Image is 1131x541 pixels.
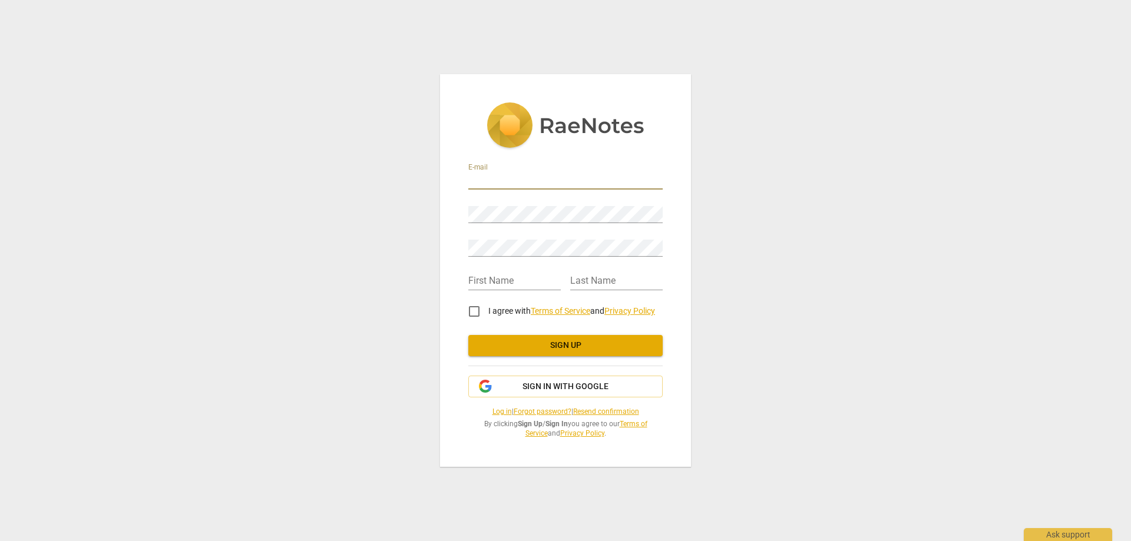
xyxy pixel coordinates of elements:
b: Sign Up [518,420,543,428]
a: Terms of Service [525,420,647,438]
a: Resend confirmation [573,407,639,416]
span: By clicking / you agree to our and . [468,419,663,439]
a: Forgot password? [514,407,571,416]
span: | | [468,407,663,417]
button: Sign in with Google [468,376,663,398]
b: Sign In [545,420,568,428]
label: E-mail [468,164,488,171]
a: Privacy Policy [560,429,604,437]
img: 5ac2273c67554f335776073100b6d88f.svg [487,102,644,151]
span: Sign in with Google [522,381,609,393]
button: Sign up [468,335,663,356]
span: Sign up [478,340,653,351]
a: Terms of Service [531,306,590,316]
div: Ask support [1024,528,1112,541]
a: Privacy Policy [604,306,655,316]
a: Log in [492,407,512,416]
span: I agree with and [488,306,655,316]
